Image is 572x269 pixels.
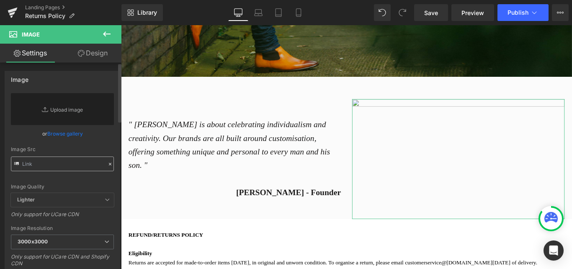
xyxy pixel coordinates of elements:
i: " [PERSON_NAME] is about celebrating individualism and creativity. Our brands are all built aroun... [8,106,235,162]
strong: REFUND/RETURNS POLICY [8,232,92,239]
div: Only support for UCare CDN [11,211,114,223]
span: Library [137,9,157,16]
a: Tablet [268,4,289,21]
span: Returns Policy [25,13,65,19]
strong: [PERSON_NAME] - Founder [129,183,247,193]
a: Preview [451,4,494,21]
a: Desktop [228,4,248,21]
button: Undo [374,4,391,21]
a: Mobile [289,4,309,21]
a: Landing Pages [25,4,121,11]
button: Redo [394,4,411,21]
b: Lighter [17,196,35,203]
div: Image [11,71,28,83]
strong: Eligibility [8,253,35,260]
div: Image Resolution [11,225,114,231]
div: or [11,129,114,138]
button: Publish [497,4,549,21]
b: 3000x3000 [18,238,48,245]
div: Open Intercom Messenger [544,240,564,261]
span: Preview [461,8,484,17]
input: Link [11,157,114,171]
button: More [552,4,569,21]
a: New Library [121,4,163,21]
a: Laptop [248,4,268,21]
a: Design [62,44,123,63]
span: Publish [508,9,528,16]
a: Browse gallery [47,126,83,141]
div: Image Src [11,146,114,152]
span: Image [22,31,40,38]
div: Image Quality [11,184,114,190]
span: Save [424,8,438,17]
